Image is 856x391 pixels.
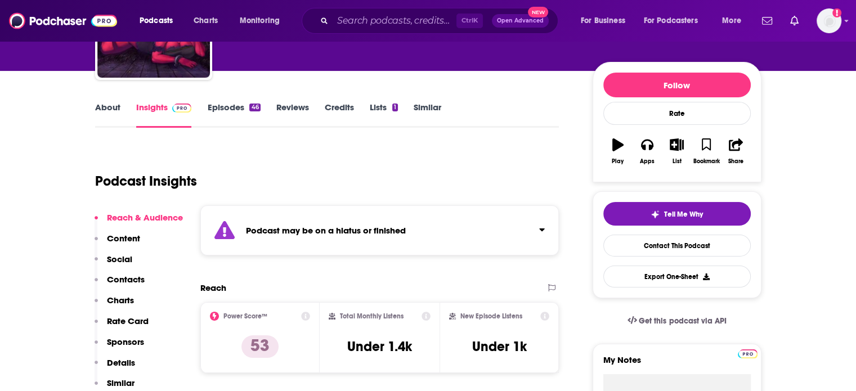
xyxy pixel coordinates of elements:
button: Reach & Audience [95,212,183,233]
div: 46 [249,104,260,111]
span: Open Advanced [497,18,544,24]
span: Ctrl K [456,14,483,28]
input: Search podcasts, credits, & more... [333,12,456,30]
a: Pro website [738,348,758,358]
span: Get this podcast via API [639,316,726,326]
button: Follow [603,73,751,97]
p: Details [107,357,135,368]
h2: Power Score™ [223,312,267,320]
span: Podcasts [140,13,173,29]
img: Podchaser Pro [738,349,758,358]
img: Podchaser - Follow, Share and Rate Podcasts [9,10,117,32]
h2: Total Monthly Listens [340,312,404,320]
button: open menu [573,12,639,30]
a: Episodes46 [207,102,260,128]
button: Apps [633,131,662,172]
button: tell me why sparkleTell Me Why [603,202,751,226]
button: Contacts [95,274,145,295]
span: Logged in as NickG [817,8,841,33]
button: Bookmark [692,131,721,172]
span: New [528,7,548,17]
button: Content [95,233,140,254]
p: 53 [241,335,279,358]
span: For Podcasters [644,13,698,29]
button: List [662,131,691,172]
img: tell me why sparkle [651,210,660,219]
a: About [95,102,120,128]
div: Rate [603,102,751,125]
p: Similar [107,377,135,388]
span: Charts [194,13,218,29]
button: Show profile menu [817,8,841,33]
button: Open AdvancedNew [492,14,549,28]
button: Rate Card [95,316,149,336]
div: List [673,158,682,165]
p: Social [107,254,132,264]
button: Sponsors [95,336,144,357]
span: More [722,13,741,29]
h2: Reach [200,282,226,293]
img: Podchaser Pro [172,104,192,113]
button: Social [95,254,132,275]
a: Show notifications dropdown [758,11,777,30]
h3: Under 1k [472,338,527,355]
div: Apps [640,158,655,165]
button: Details [95,357,135,378]
button: Play [603,131,633,172]
button: open menu [132,12,187,30]
div: Bookmark [693,158,719,165]
strong: Podcast may be on a hiatus or finished [246,225,406,236]
button: open menu [714,12,755,30]
img: User Profile [817,8,841,33]
div: 1 [392,104,398,111]
a: Charts [186,12,225,30]
button: Charts [95,295,134,316]
button: Export One-Sheet [603,266,751,287]
div: Play [612,158,624,165]
div: Search podcasts, credits, & more... [312,8,569,34]
svg: Add a profile image [832,8,841,17]
p: Content [107,233,140,244]
a: Show notifications dropdown [786,11,803,30]
p: Sponsors [107,336,144,347]
a: Similar [414,102,441,128]
p: Rate Card [107,316,149,326]
h3: Under 1.4k [347,338,412,355]
a: Credits [325,102,354,128]
a: InsightsPodchaser Pro [136,102,192,128]
button: Share [721,131,750,172]
a: Get this podcast via API [619,307,736,335]
span: Tell Me Why [664,210,703,219]
section: Click to expand status details [200,205,559,255]
h2: New Episode Listens [460,312,522,320]
button: open menu [637,12,714,30]
a: Lists1 [370,102,398,128]
p: Charts [107,295,134,305]
a: Contact This Podcast [603,235,751,257]
label: My Notes [603,354,751,374]
p: Contacts [107,274,145,285]
span: Monitoring [240,13,280,29]
span: For Business [581,13,625,29]
p: Reach & Audience [107,212,183,223]
div: Share [728,158,743,165]
button: open menu [232,12,294,30]
a: Reviews [276,102,309,128]
h1: Podcast Insights [95,173,197,190]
